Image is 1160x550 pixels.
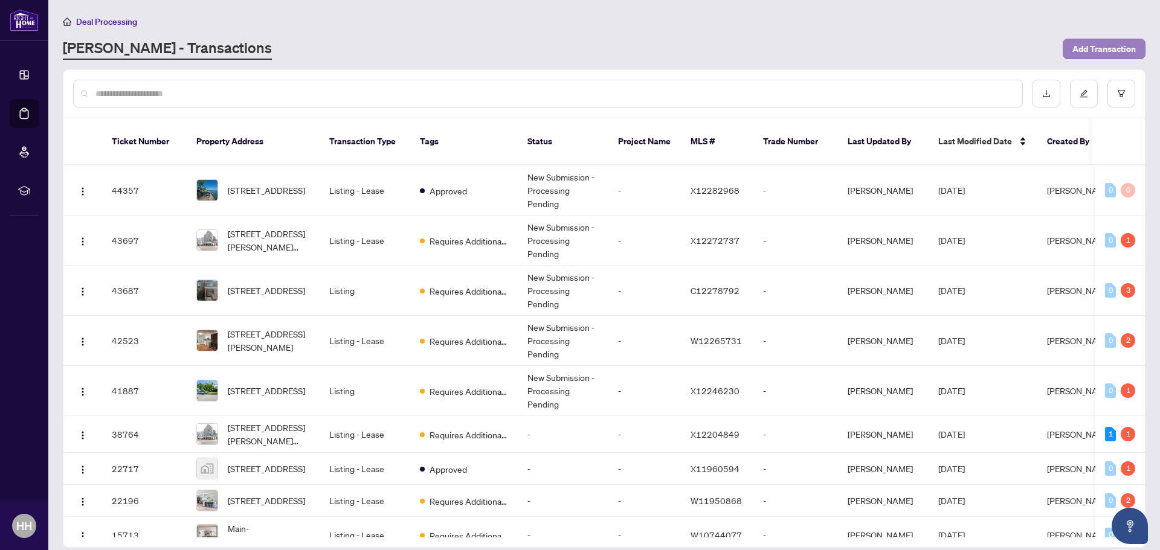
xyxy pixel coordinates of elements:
td: 38764 [102,416,187,453]
div: 1 [1121,233,1135,248]
div: 0 [1105,461,1116,476]
span: Requires Additional Docs [430,428,508,441]
button: download [1033,80,1060,107]
button: Open asap [1112,508,1148,544]
span: W10744077 [691,529,742,540]
div: 1 [1105,427,1116,441]
td: New Submission - Processing Pending [518,316,608,366]
img: thumbnail-img [197,330,217,351]
td: Listing [320,366,410,416]
td: - [608,485,681,517]
span: Requires Additional Docs [430,334,508,348]
span: edit [1080,89,1088,98]
span: [DATE] [938,463,965,474]
img: thumbnail-img [197,525,217,545]
span: X12246230 [691,385,739,396]
span: [STREET_ADDRESS][PERSON_NAME][PERSON_NAME] [228,421,310,447]
td: - [608,416,681,453]
td: [PERSON_NAME] [838,316,929,366]
td: - [753,366,838,416]
img: thumbnail-img [197,490,217,511]
div: 0 [1105,528,1116,542]
th: Project Name [608,118,681,165]
td: 22717 [102,453,187,485]
button: Logo [73,525,92,545]
th: Status [518,118,608,165]
td: - [608,216,681,266]
td: - [518,485,608,517]
span: Requires Additional Docs [430,529,508,542]
th: Trade Number [753,118,838,165]
td: 43697 [102,216,187,266]
button: edit [1070,80,1098,107]
img: Logo [78,497,88,507]
span: [DATE] [938,335,965,346]
img: Logo [78,187,88,196]
span: home [63,18,71,26]
img: Logo [78,465,88,475]
button: Logo [73,424,92,444]
span: Requires Additional Docs [430,234,508,248]
button: Add Transaction [1063,39,1145,59]
span: W11950868 [691,495,742,506]
span: [PERSON_NAME] [1047,335,1112,346]
th: Ticket Number [102,118,187,165]
span: Main-[STREET_ADDRESS] [228,522,310,548]
span: [PERSON_NAME] [1047,235,1112,246]
span: [PERSON_NAME] [1047,529,1112,540]
span: X11960594 [691,463,739,474]
td: - [753,165,838,216]
td: - [753,316,838,366]
th: Tags [410,118,518,165]
td: Listing - Lease [320,485,410,517]
td: - [753,485,838,517]
div: 0 [1105,183,1116,197]
td: - [753,216,838,266]
img: Logo [78,531,88,541]
img: Logo [78,237,88,246]
th: Transaction Type [320,118,410,165]
div: 3 [1121,283,1135,298]
span: [PERSON_NAME] [1047,429,1112,440]
img: Logo [78,430,88,440]
button: Logo [73,231,92,250]
span: HH [16,517,32,534]
span: [PERSON_NAME] [1047,385,1112,396]
span: [PERSON_NAME] [1047,495,1112,506]
th: Created By [1037,118,1110,165]
td: [PERSON_NAME] [838,266,929,316]
td: - [608,266,681,316]
img: Logo [78,287,88,296]
img: thumbnail-img [197,280,217,301]
div: 0 [1105,493,1116,508]
span: [STREET_ADDRESS] [228,462,305,475]
span: Requires Additional Docs [430,494,508,508]
td: New Submission - Processing Pending [518,216,608,266]
th: Last Updated By [838,118,929,165]
span: [DATE] [938,285,965,296]
div: 0 [1105,333,1116,348]
div: 0 [1105,383,1116,398]
td: Listing - Lease [320,316,410,366]
td: - [753,266,838,316]
th: MLS # [681,118,753,165]
div: 1 [1121,461,1135,476]
span: [DATE] [938,385,965,396]
td: Listing - Lease [320,453,410,485]
td: - [518,453,608,485]
td: - [608,453,681,485]
td: Listing - Lease [320,216,410,266]
button: Logo [73,181,92,200]
span: Deal Processing [76,16,137,27]
div: 1 [1121,427,1135,441]
td: - [753,416,838,453]
span: [STREET_ADDRESS] [228,494,305,507]
td: New Submission - Processing Pending [518,366,608,416]
th: Property Address [187,118,320,165]
td: [PERSON_NAME] [838,416,929,453]
td: [PERSON_NAME] [838,453,929,485]
span: [PERSON_NAME] [1047,185,1112,196]
a: [PERSON_NAME] - Transactions [63,38,272,60]
button: Logo [73,281,92,300]
div: 0 [1105,283,1116,298]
